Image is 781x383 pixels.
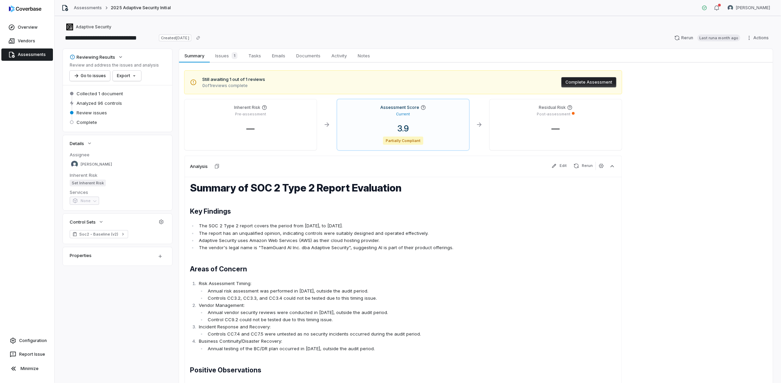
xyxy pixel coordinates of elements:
button: Edit [549,162,570,170]
h3: Analysis [190,163,208,169]
button: Go to issues [70,71,110,81]
span: Tasks [246,51,264,60]
span: 0 of 1 reviews complete [202,83,265,88]
h2: Positive Observations [190,366,531,374]
h2: Key Findings [190,207,531,216]
li: The vendor's legal name is "TeamGuard AI Inc. dba Adaptive Security", suggesting AI is part of th... [197,244,531,251]
img: logo-D7KZi-bG.svg [9,5,41,12]
h4: Residual Risk [539,105,566,110]
li: The SOC 2 Type 2 report covers the period from [DATE], to [DATE]. [197,222,531,229]
span: Adaptive Security [76,24,111,30]
dt: Inherent Risk [70,172,165,178]
button: RerunLast runa month ago [670,33,744,43]
span: Control Sets [70,219,96,225]
span: [PERSON_NAME] [81,162,112,167]
span: Summary [182,51,207,60]
button: Export [113,71,141,81]
img: Shaun Angley avatar [728,5,733,11]
span: — [546,124,565,133]
a: Soc2 - Baseline (v2) [70,230,128,238]
h4: Assessment Score [380,105,419,110]
button: Rerun [571,162,595,170]
li: Adaptive Security uses Amazon Web Services (AWS) as their cloud hosting provider. [197,237,531,244]
button: Copy link [192,32,204,44]
h2: Areas of Concern [190,265,531,273]
span: — [241,124,260,133]
p: Pre-assessment [235,112,266,117]
img: Shaun Angley avatar [71,161,78,168]
span: Last run a month ago [697,34,740,41]
li: Control CC9.2 could not be tested due to this timing issue. [206,316,531,323]
span: Details [70,140,84,146]
p: Risk Assessment Timing: [199,280,531,287]
button: Details [68,137,94,150]
button: Control Sets [68,216,106,228]
p: Review and address the issues and analysis [70,62,159,68]
li: Controls CC7.4 and CC7.5 were untested as no security incidents occurred during the audit period. [206,330,531,338]
dt: Services [70,189,165,195]
span: 2025 Adaptive Security Initial [111,5,170,11]
p: Vendor Management: [199,302,531,309]
span: Notes [355,51,373,60]
a: Assessments [74,5,102,11]
button: Shaun Angley avatar[PERSON_NAME] [724,3,774,13]
p: Current [396,112,410,117]
span: Created [DATE] [159,34,191,41]
a: Assessments [1,48,53,61]
li: Annual vendor security reviews were conducted in [DATE], outside the audit period. [206,309,531,316]
span: Still awaiting 1 out of 1 reviews [202,76,265,83]
li: The report has an unqualified opinion, indicating controls were suitably designed and operated ef... [197,230,531,237]
a: Configuration [3,335,52,347]
p: Incident Response and Recovery: [199,323,531,330]
li: Controls CC3.2, CC3.3, and CC3.4 could not be tested due to this timing issue. [206,295,531,302]
span: Analyzed 96 controls [77,100,122,106]
button: Complete Assessment [561,77,616,87]
span: Set Inherent Risk [70,180,106,186]
span: Emails [269,51,288,60]
span: Documents [293,51,323,60]
button: Minimize [3,362,52,375]
button: Reviewing Results [68,51,125,63]
h1: Summary of SOC 2 Type 2 Report Evaluation [190,183,531,194]
span: 1 [232,52,237,59]
p: Business Continuity/Disaster Recovery: [199,338,531,345]
span: Activity [329,51,350,60]
a: Overview [1,21,53,33]
span: Collected 1 document [77,90,123,97]
span: Soc2 - Baseline (v2) [79,231,119,237]
span: 3.9 [392,124,414,133]
span: Partially Compliant [383,137,424,145]
span: Complete [77,119,97,125]
li: Annual risk assessment was performed in [DATE], outside the audit period. [206,287,531,295]
span: Issues [213,51,240,60]
span: Review issues [77,110,107,116]
a: Vendors [1,35,53,47]
dt: Assignee [70,152,165,158]
button: https://adaptivesecurity.com/Adaptive Security [64,21,113,33]
li: Annual testing of the BC/DR plan occurred in [DATE], outside the audit period. [206,345,531,352]
button: Actions [744,33,773,43]
p: Post-assessment [537,112,571,117]
div: Reviewing Results [70,54,115,60]
button: Report Issue [3,348,52,360]
h4: Inherent Risk [234,105,260,110]
span: [PERSON_NAME] [736,5,770,11]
